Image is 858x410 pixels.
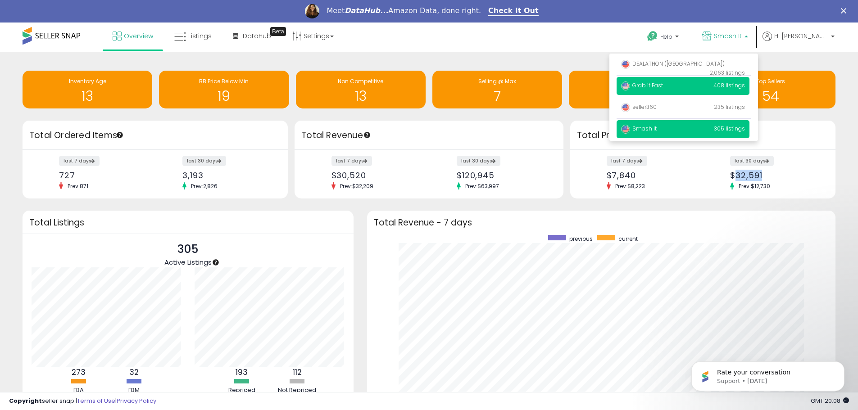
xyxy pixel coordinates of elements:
a: Hi [PERSON_NAME] [763,32,835,52]
a: Overview [106,23,160,50]
div: Tooltip anchor [116,131,124,139]
a: Selling @ Max 7 [432,71,562,108]
div: Tooltip anchor [270,27,286,36]
span: Prev: $8,223 [611,182,649,190]
span: Hi [PERSON_NAME] [774,32,828,41]
span: Active Listings [164,257,212,267]
iframe: Intercom notifications message [678,342,858,405]
a: Check It Out [488,6,539,16]
div: $120,945 [457,171,548,180]
a: Listings [168,23,218,50]
h3: Total Listings [29,219,347,226]
span: BB Price Below Min [199,77,249,85]
span: DEALATHON ([GEOGRAPHIC_DATA]) [621,60,725,68]
h3: Total Ordered Items [29,129,281,142]
span: seller360 [621,103,657,111]
span: 408 listings [713,81,745,89]
div: Tooltip anchor [212,258,220,266]
span: 235 listings [714,103,745,111]
label: last 30 days [730,156,774,166]
strong: Copyright [9,396,42,405]
h1: 19 [163,89,284,104]
div: $32,591 [730,171,820,180]
h1: 54 [710,89,831,104]
div: 727 [59,171,149,180]
label: last 30 days [182,156,226,166]
h1: 13 [27,89,148,104]
span: Smash It [714,32,742,41]
div: Meet Amazon Data, done right. [327,6,481,15]
b: 193 [236,367,248,378]
a: DataHub [226,23,278,50]
label: last 30 days [457,156,500,166]
span: current [618,235,638,243]
div: $7,840 [607,171,696,180]
div: FBM [107,386,161,395]
div: FBA [52,386,106,395]
a: BB Price Below Min 19 [159,71,289,108]
span: Smash It [621,125,657,132]
span: Prev: 871 [63,182,93,190]
div: $30,520 [331,171,422,180]
span: DataHub [243,32,271,41]
h1: 13 [300,89,421,104]
span: Non Competitive [338,77,383,85]
h1: 3 [573,89,694,104]
a: Terms of Use [77,396,115,405]
div: Close [841,8,850,14]
span: 305 listings [714,125,745,132]
p: 305 [164,241,212,258]
h1: 7 [437,89,558,104]
div: Not Repriced [270,386,324,395]
a: Top Sellers 54 [706,71,835,108]
span: Prev: $63,997 [461,182,504,190]
span: Prev: $12,730 [734,182,775,190]
i: Get Help [647,31,658,42]
h3: Total Profit [577,129,829,142]
span: Overview [124,32,153,41]
span: Selling @ Max [478,77,516,85]
a: Smash It [695,23,755,52]
div: Tooltip anchor [363,131,371,139]
b: 112 [293,367,302,378]
img: usa.png [621,81,630,90]
a: Help [640,24,688,52]
span: Prev: 2,826 [186,182,222,190]
div: Repriced [215,386,269,395]
img: usa.png [621,60,630,69]
b: 32 [129,367,139,378]
span: previous [569,235,593,243]
span: Help [660,33,672,41]
a: Non Competitive 13 [296,71,426,108]
div: seller snap | | [9,397,156,405]
label: last 7 days [59,156,100,166]
span: Prev: $32,209 [336,182,378,190]
b: 273 [72,367,86,378]
span: Inventory Age [69,77,106,85]
label: last 7 days [607,156,647,166]
span: Grab it Fast [621,81,663,89]
a: Privacy Policy [117,396,156,405]
a: Needs to Reprice 3 [569,71,699,108]
h3: Total Revenue - 7 days [374,219,829,226]
img: usa.png [621,125,630,134]
label: last 7 days [331,156,372,166]
a: Settings [286,23,340,50]
span: Top Sellers [756,77,785,85]
span: 2,063 listings [709,69,745,77]
img: Profile image for Georgie [305,4,319,18]
a: Inventory Age 13 [23,71,152,108]
span: Listings [188,32,212,41]
h3: Total Revenue [301,129,557,142]
img: usa.png [621,103,630,112]
div: 3,193 [182,171,272,180]
i: DataHub... [345,6,388,15]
